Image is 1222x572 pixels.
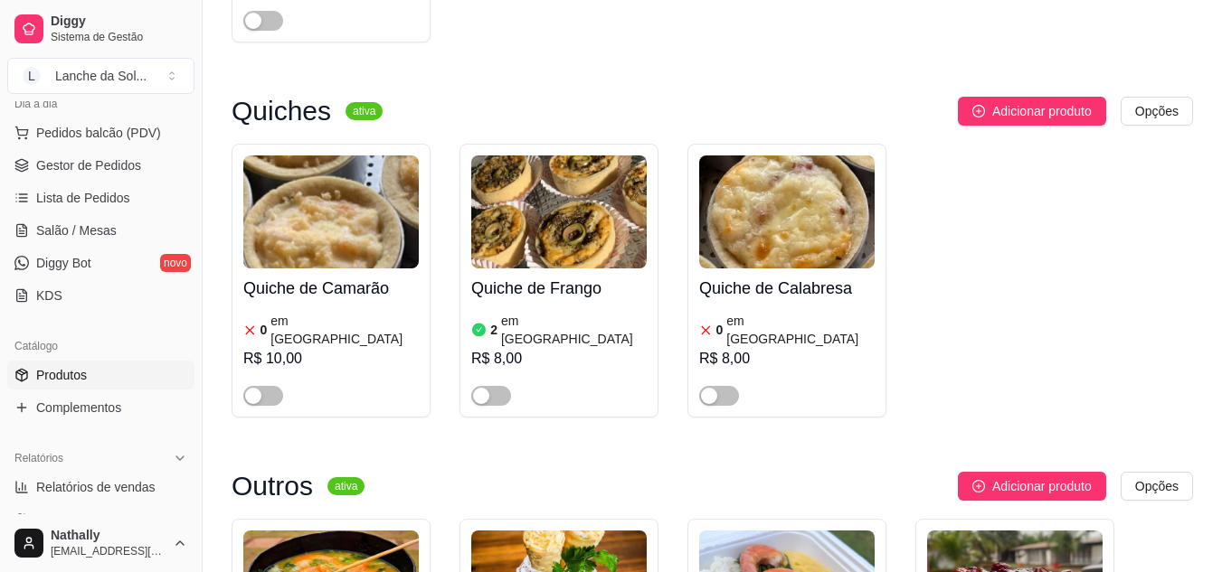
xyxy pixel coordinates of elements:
[471,276,647,301] h4: Quiche de Frango
[490,321,497,339] article: 2
[7,521,194,565] button: Nathally[EMAIL_ADDRESS][DOMAIN_NAME]
[972,105,985,117] span: plus-circle
[51,30,187,44] span: Sistema de Gestão
[699,276,875,301] h4: Quiche de Calabresa
[471,155,647,268] img: product-image
[1121,472,1193,501] button: Opções
[7,216,194,245] a: Salão / Mesas
[51,14,187,30] span: Diggy
[7,473,194,502] a: Relatórios de vendas
[36,221,117,239] span: Salão / Mesas
[36,189,130,207] span: Lista de Pedidos
[501,312,647,348] article: em [GEOGRAPHIC_DATA]
[7,505,194,534] a: Relatório de clientes
[23,67,41,85] span: L
[7,281,194,310] a: KDS
[243,276,419,301] h4: Quiche de Camarão
[1135,101,1179,121] span: Opções
[7,332,194,361] div: Catálogo
[36,511,151,529] span: Relatório de clientes
[36,254,91,272] span: Diggy Bot
[261,321,268,339] article: 0
[716,321,724,339] article: 0
[972,480,985,492] span: plus-circle
[699,155,875,268] img: product-image
[51,544,166,558] span: [EMAIL_ADDRESS][DOMAIN_NAME]
[471,348,647,370] div: R$ 8,00
[36,399,121,417] span: Complementos
[958,97,1106,126] button: Adicionar produto
[7,393,194,422] a: Complementos
[55,67,147,85] div: Lanche da Sol ...
[14,451,63,465] span: Relatórios
[36,478,156,496] span: Relatórios de vendas
[270,312,419,348] article: em [GEOGRAPHIC_DATA]
[992,101,1092,121] span: Adicionar produto
[992,476,1092,496] span: Adicionar produto
[7,7,194,51] a: DiggySistema de Gestão
[7,151,194,180] a: Gestor de Pedidos
[243,348,419,370] div: R$ 10,00
[7,361,194,389] a: Produtos
[7,58,194,94] button: Select a team
[7,248,194,277] a: Diggy Botnovo
[51,528,166,544] span: Nathally
[958,472,1106,501] button: Adicionar produto
[1135,476,1179,496] span: Opções
[346,102,383,120] sup: ativa
[232,100,331,122] h3: Quiches
[7,118,194,147] button: Pedidos balcão (PDV)
[243,155,419,268] img: product-image
[327,477,365,495] sup: ativa
[36,366,87,384] span: Produtos
[1121,97,1193,126] button: Opções
[7,89,194,118] div: Dia a dia
[7,183,194,212] a: Lista de Pedidos
[699,348,875,370] div: R$ 8,00
[726,312,875,348] article: em [GEOGRAPHIC_DATA]
[36,286,62,305] span: KDS
[232,475,313,497] h3: Outros
[36,156,141,174] span: Gestor de Pedidos
[36,124,161,142] span: Pedidos balcão (PDV)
